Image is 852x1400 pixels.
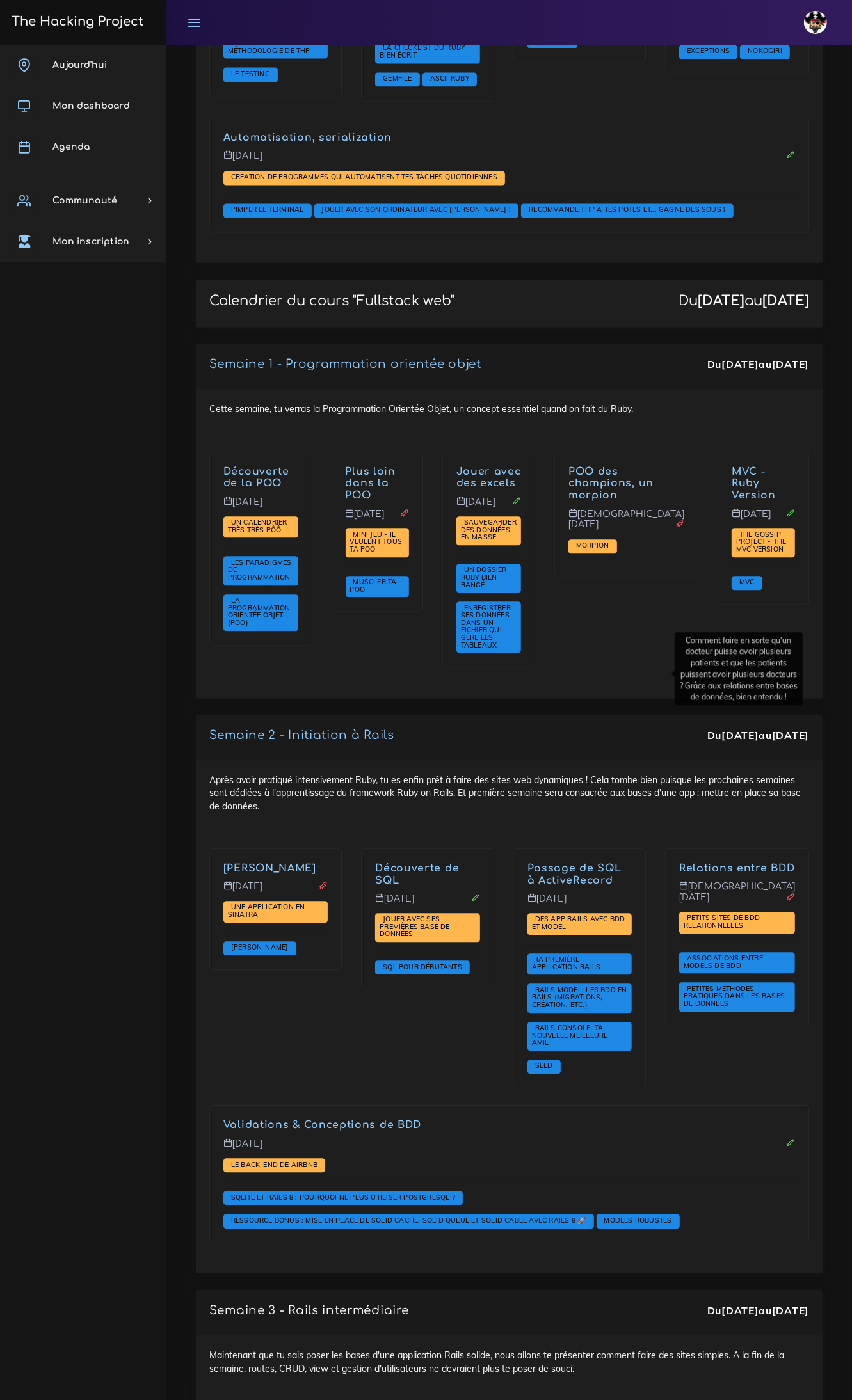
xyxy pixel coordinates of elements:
[350,577,397,594] span: Muscler ta POO
[526,205,728,214] span: Recommande THP à tes potes et... gagne des sous !
[461,604,511,650] a: Enregistrer ses données dans un fichier qui gère les tableaux
[601,1216,675,1225] span: Models robustes
[707,357,809,372] div: Du au
[52,60,107,70] span: Aujourd'hui
[684,954,763,971] a: Associations entre models de BDD
[228,1193,458,1202] a: SQLite et Rails 8 : Pourquoi ne plus utiliser PostgreSQL ?
[380,962,465,971] span: SQL pour débutants
[350,530,403,553] span: Mini jeu - il veulent tous ta POO
[684,985,785,1008] a: Petites méthodes pratiques dans les bases de données
[380,915,450,939] a: Jouer avec ses premières base de données
[568,466,654,502] a: POO des champions, un morpion
[228,903,305,919] a: Une application en Sinatra
[679,293,809,309] div: Du au
[209,293,454,309] p: Calendrier du cours "Fullstack web"
[209,729,394,742] a: Semaine 2 - Initiation à Rails
[380,43,465,60] span: La checklist du Ruby bien écrit
[228,1193,458,1202] span: SQLite et Rails 8 : Pourquoi ne plus utiliser PostgreSQL ?
[679,881,795,912] p: [DEMOGRAPHIC_DATA][DATE]
[223,1138,795,1159] p: [DATE]
[228,70,273,79] a: Le testing
[532,955,604,972] a: Ta première application Rails
[684,914,760,930] a: Petits sites de BDD relationnelles
[223,1119,421,1131] a: Validations & Conceptions de BDD
[461,565,507,589] span: Un dossier Ruby bien rangé
[380,44,465,60] a: La checklist du Ruby bien écrit
[228,559,294,582] a: Les paradigmes de programmation
[573,541,612,550] a: Morpion
[380,74,415,83] a: Gemfile
[707,1303,809,1318] div: Du au
[8,15,143,29] h3: The Hacking Project
[526,205,728,214] a: Recommande THP à tes potes et... gagne des sous !
[675,632,803,705] div: Comment faire en sorte qu'un docteur puisse avoir plusieurs patients et que les patients puissent...
[461,603,511,649] span: Enregistrer ses données dans un fichier qui gère les tableaux
[698,293,744,308] strong: [DATE]
[228,518,287,535] a: Un calendrier très très PÔÔ
[532,1061,556,1070] span: Seed
[52,101,130,111] span: Mon dashboard
[532,915,625,932] a: Des app Rails avec BDD et Model
[52,196,117,205] span: Communauté
[732,466,776,502] a: MVC - Ruby Version
[527,863,622,886] a: Passage de SQL à ActiveRecord
[684,984,785,1008] span: Petites méthodes pratiques dans les bases de données
[532,1062,556,1070] a: Seed
[223,466,289,489] a: Découverte de la POO
[684,47,733,56] a: Exceptions
[532,1024,608,1047] a: Rails Console, ta nouvelle meilleure amie
[319,205,515,214] span: Jouer avec son ordinateur avec [PERSON_NAME] !
[736,530,787,554] a: The Gossip Project - The MVC version
[228,518,287,534] span: Un calendrier très très PÔÔ
[380,74,415,83] span: Gemfile
[772,729,809,742] strong: [DATE]
[707,728,809,743] div: Du au
[228,172,501,181] span: Création de programmes qui automatisent tes tâches quotidiennes
[601,1216,675,1225] a: Models robustes
[319,205,515,214] a: Jouer avec son ordinateur avec [PERSON_NAME] !
[527,893,632,914] p: [DATE]
[228,596,291,627] span: La Programmation Orientée Objet (POO)
[223,497,298,517] p: [DATE]
[736,578,758,587] a: MVC
[346,466,396,502] a: Plus loin dans la POO
[721,729,759,742] strong: [DATE]
[196,389,823,697] div: Cette semaine, tu verras la Programmation Orientée Objet, un concept essentiel quand on fait du R...
[223,881,328,902] p: [DATE]
[228,173,501,182] a: Création de programmes qui automatisent tes tâches quotidiennes
[228,1216,590,1225] span: Ressource Bonus : Mise en place de Solid Cache, Solid Queue et Solid Cable avec Rails 8 🚀
[52,142,90,152] span: Agenda
[228,558,294,582] span: Les paradigmes de programmation
[679,863,794,874] a: Relations entre BDD
[375,863,459,886] a: Découverte de SQL
[209,1303,409,1317] p: Semaine 3 - Rails intermédiaire
[684,913,760,930] span: Petits sites de BDD relationnelles
[223,863,316,874] a: [PERSON_NAME]
[732,509,795,529] p: [DATE]
[228,596,291,628] a: La Programmation Orientée Objet (POO)
[228,902,305,919] span: Une application en Sinatra
[228,943,292,951] span: [PERSON_NAME]
[380,914,450,938] span: Jouer avec ses premières base de données
[568,509,684,540] p: [DEMOGRAPHIC_DATA][DATE]
[427,74,472,83] a: ASCII Ruby
[228,1160,321,1169] a: Le Back-end de Airbnb
[461,518,517,542] a: Sauvegarder des données en masse
[762,293,809,308] strong: [DATE]
[772,358,809,370] strong: [DATE]
[228,31,314,54] span: Comprendre le peer learning : la méthodologie de THP
[228,69,273,78] span: Le testing
[721,1304,759,1317] strong: [DATE]
[532,955,604,971] span: Ta première application Rails
[721,358,759,370] strong: [DATE]
[736,530,787,553] span: The Gossip Project - The MVC version
[532,1023,608,1047] span: Rails Console, ta nouvelle meilleure amie
[228,943,292,952] a: [PERSON_NAME]
[196,760,823,1273] div: Après avoir pratiqué intensivement Ruby, tu es enfin prêt à faire des sites web dynamiques ! Cela...
[744,46,785,55] span: Nokogiri
[736,577,758,586] span: MVC
[223,150,795,171] p: [DATE]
